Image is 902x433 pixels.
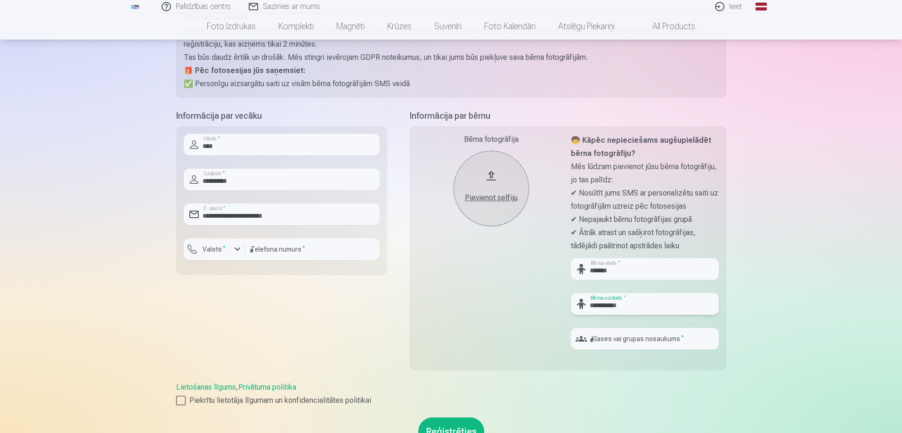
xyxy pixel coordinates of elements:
div: Bērna fotogrāfija [417,134,565,145]
a: Atslēgu piekariņi [547,13,626,40]
strong: 🎁 Pēc fotosesijas jūs saņemsiet: [184,66,305,75]
strong: 🧒 Kāpēc nepieciešams augšupielādēt bērna fotogrāfiju? [571,136,711,158]
a: Foto kalendāri [473,13,547,40]
div: , [176,382,726,406]
p: ✅ Personīgu aizsargātu saiti uz visām bērna fotogrāfijām SMS veidā [184,77,719,90]
p: ✔ Ātrāk atrast un sašķirot fotogrāfijas, tādējādi paātrinot apstrādes laiku [571,226,719,253]
label: Piekrītu lietotāja līgumam un konfidencialitātes politikai [176,395,726,406]
h5: Informācija par vecāku [176,109,387,123]
button: Pievienot selfiju [454,151,529,226]
div: Pievienot selfiju [463,192,520,204]
p: ✔ Nosūtīt jums SMS ar personalizētu saiti uz fotogrāfijām uzreiz pēc fotosesijas [571,187,719,213]
a: Magnēti [325,13,376,40]
a: Krūzes [376,13,423,40]
a: Privātuma politika [238,383,296,392]
a: All products [626,13,707,40]
label: Valsts [199,245,229,254]
a: Lietošanas līgums [176,383,236,392]
p: Tas būs daudz ērtāk un drošāk. Mēs stingri ievērojam GDPR noteikumus, un tikai jums būs piekļuve ... [184,51,719,64]
h5: Informācija par bērnu [410,109,726,123]
p: ✔ Nepajaukt bērnu fotogrāfijas grupā [571,213,719,226]
a: Foto izdrukas [195,13,267,40]
p: Mēs lūdzam pievienot jūsu bērna fotogrāfiju, jo tas palīdz: [571,160,719,187]
a: Suvenīri [423,13,473,40]
img: /fa1 [130,4,140,9]
button: Valsts* [184,238,245,260]
a: Komplekti [267,13,325,40]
